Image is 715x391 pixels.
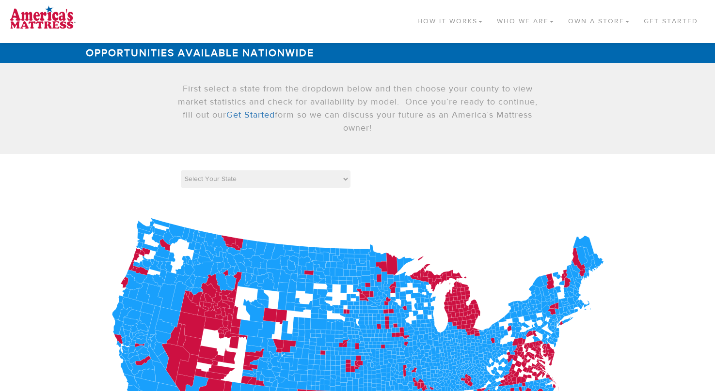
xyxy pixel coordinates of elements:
[226,109,275,120] a: Get Started
[490,5,561,33] a: Who We Are
[81,43,634,63] h1: Opportunities Available Nationwide
[561,5,636,33] a: Own a Store
[10,5,76,29] img: logo
[410,5,490,33] a: How It Works
[176,82,540,135] p: First select a state from the dropdown below and then choose your county to view market statistic...
[636,5,705,33] a: Get Started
